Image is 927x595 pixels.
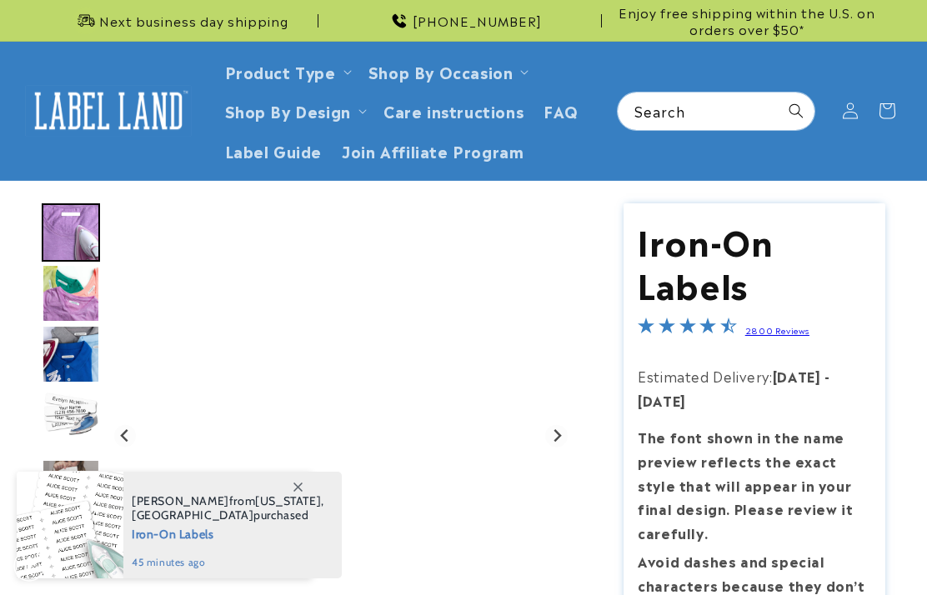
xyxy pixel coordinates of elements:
[638,218,870,305] h1: Iron-On Labels
[534,91,589,130] a: FAQ
[638,364,870,412] p: Estimated Delivery:
[132,507,253,522] span: [GEOGRAPHIC_DATA]
[42,203,100,262] div: Go to slide 1
[638,390,686,410] strong: [DATE]
[745,324,809,336] a: 2800 Reviews
[114,425,137,447] button: Go to last slide
[778,92,814,129] button: Search
[545,425,568,447] button: Next slide
[132,522,324,543] span: Iron-On Labels
[609,4,885,37] span: Enjoy free shipping within the U.S. on orders over $50*
[42,386,100,444] div: Go to slide 4
[225,141,323,160] span: Label Guide
[773,366,821,386] strong: [DATE]
[42,325,100,383] img: Iron on name labels ironed to shirt collar
[215,52,358,91] summary: Product Type
[215,131,333,170] a: Label Guide
[373,91,534,130] a: Care instructions
[19,78,198,142] a: Label Land
[42,459,100,493] img: null
[42,264,100,322] div: Go to slide 2
[332,131,534,170] a: Join Affiliate Program
[638,427,853,542] strong: The font shown in the name preview reflects the exact style that will appear in your final design...
[42,325,100,383] div: Go to slide 3
[255,493,321,508] span: [US_STATE]
[413,12,542,29] span: [PHONE_NUMBER]
[544,101,579,120] span: FAQ
[383,101,524,120] span: Care instructions
[132,555,324,570] span: 45 minutes ago
[215,91,373,130] summary: Shop By Design
[638,319,736,339] span: 4.5-star overall rating
[99,12,288,29] span: Next business day shipping
[42,264,100,322] img: Iron on name tags ironed to a t-shirt
[225,99,351,122] a: Shop By Design
[358,52,536,91] summary: Shop By Occasion
[25,85,192,137] img: Label Land
[225,60,336,82] a: Product Type
[42,203,100,262] img: Iron on name label being ironed to shirt
[42,386,100,444] img: Iron-on name labels with an iron
[368,62,514,81] span: Shop By Occasion
[42,447,100,505] div: Go to slide 5
[132,494,324,522] span: from , purchased
[342,141,524,160] span: Join Affiliate Program
[824,366,830,386] strong: -
[132,493,229,508] span: [PERSON_NAME]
